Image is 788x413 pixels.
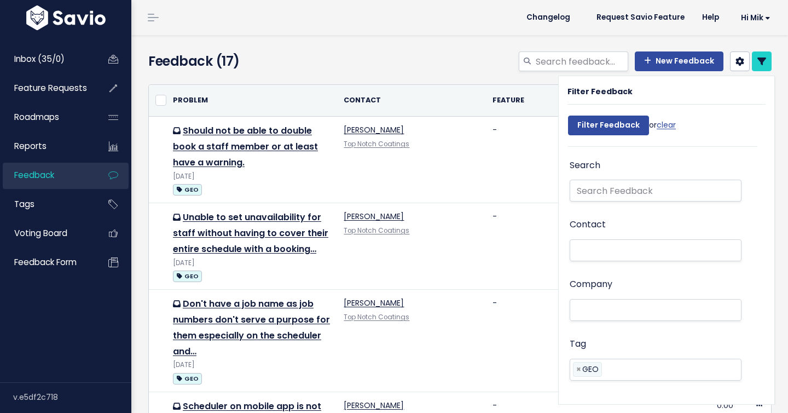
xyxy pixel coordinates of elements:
a: Should not be able to double book a staff member or at least have a warning. [173,124,318,169]
a: GEO [173,182,202,196]
span: Hi Mik [741,14,770,22]
span: Feature Requests [14,82,87,94]
span: Roadmaps [14,111,59,123]
span: Voting Board [14,227,67,239]
th: Problem [166,85,337,117]
a: Request Savio Feature [588,9,693,26]
a: Voting Board [3,221,91,246]
input: Search Feedback [570,180,741,202]
span: Inbox (35/0) [14,53,65,65]
a: Feedback [3,163,91,188]
strong: Filter Feedback [567,86,633,97]
a: Unable to set unavailability for staff without having to cover their entire schedule with a booking… [173,211,328,255]
td: - [486,290,687,392]
label: Tag [570,336,586,352]
a: GEO [173,269,202,283]
a: Don't have a job name as job numbers don't serve a purpose for them especially on the scheduler and… [173,297,330,357]
a: clear [657,119,676,130]
li: GEO [573,362,602,377]
input: Search feedback... [535,51,628,71]
div: [DATE] [173,359,331,371]
a: Tags [3,192,91,217]
div: [DATE] [173,171,331,182]
a: [PERSON_NAME] [344,124,404,135]
span: GEO [173,184,202,196]
span: Changelog [526,14,570,21]
a: Feature Requests [3,76,91,101]
a: Top Notch Coatings [344,140,409,148]
th: Contact [337,85,486,117]
a: Reports [3,134,91,159]
a: [PERSON_NAME] [344,297,404,308]
span: Feedback [14,169,54,181]
input: Filter Feedback [568,116,649,135]
div: [DATE] [173,257,331,269]
a: Feedback form [3,250,91,275]
a: [PERSON_NAME] [344,400,404,411]
span: × [576,363,581,376]
a: GEO [173,371,202,385]
span: Reports [14,140,47,152]
td: - [486,203,687,290]
a: New Feedback [635,51,723,71]
a: Inbox (35/0) [3,47,91,72]
a: Help [693,9,728,26]
div: or [568,110,676,146]
img: logo-white.9d6f32f41409.svg [24,5,108,30]
span: GEO [173,271,202,282]
span: GEO [173,373,202,385]
a: Top Notch Coatings [344,226,409,235]
h4: Feedback (17) [148,51,345,71]
span: Tags [14,198,34,210]
a: Roadmaps [3,105,91,130]
div: v.e5df2c718 [13,383,131,411]
a: Top Notch Coatings [344,313,409,322]
label: Contact [570,217,606,233]
label: Search [570,158,600,174]
a: [PERSON_NAME] [344,211,404,222]
td: - [486,117,687,203]
span: Feedback form [14,256,77,268]
th: Feature [486,85,687,117]
label: Company [570,277,612,292]
a: Hi Mik [728,9,779,26]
